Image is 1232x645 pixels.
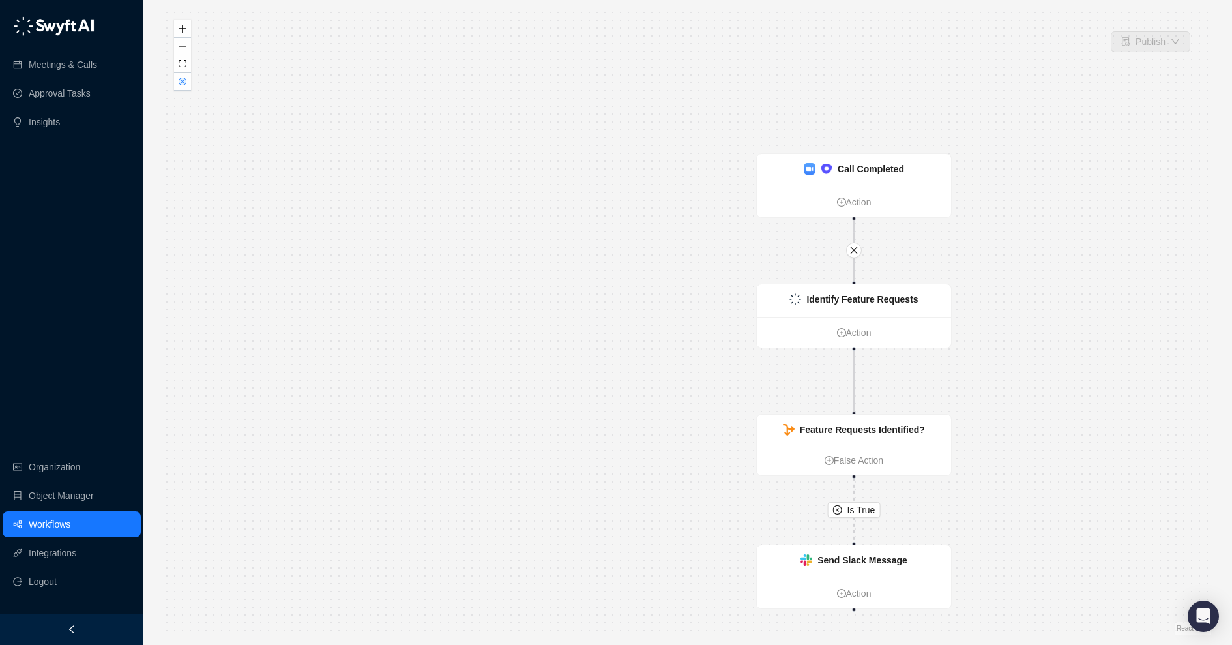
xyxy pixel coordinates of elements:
[13,577,22,586] span: logout
[849,246,858,255] span: close
[756,153,952,218] div: Call Completedplus-circleAction
[1177,625,1209,632] a: React Flow attribution
[67,625,76,634] span: left
[789,293,801,305] img: logo-small-inverted-DW8HDUn_.png
[756,284,952,348] div: Identify Feature Requestsplus-circleAction
[757,586,951,601] a: Action
[837,589,846,598] span: plus-circle
[837,198,846,207] span: plus-circle
[837,328,846,337] span: plus-circle
[29,52,97,78] a: Meetings & Calls
[29,511,70,537] a: Workflows
[838,164,904,174] strong: Call Completed
[821,163,832,175] img: ix+ea6nV3o2uKgAAAABJRU5ErkJggg==
[847,503,875,517] span: Is True
[806,294,918,305] strong: Identify Feature Requests
[756,414,952,476] div: Feature Requests Identified?plus-circleFalse Action
[29,80,91,106] a: Approval Tasks
[174,20,191,38] button: zoom in
[756,545,952,609] div: Send Slack Messageplus-circleAction
[174,55,191,73] button: fit view
[179,78,186,85] span: close-circle
[29,569,57,595] span: Logout
[174,38,191,55] button: zoom out
[800,554,812,566] img: slack-Cn3INd-T.png
[1111,31,1190,52] button: Publish
[833,505,842,515] span: close-circle
[29,540,76,566] a: Integrations
[804,163,815,175] img: zoom-DkfWWZB2.png
[828,502,881,518] button: Is True
[29,454,80,480] a: Organization
[757,325,951,340] a: Action
[757,453,951,468] a: False Action
[817,555,907,565] strong: Send Slack Message
[1188,601,1219,632] div: Open Intercom Messenger
[174,73,191,91] button: close-circle
[800,425,925,435] strong: Feature Requests Identified?
[29,109,60,135] a: Insights
[29,483,94,509] a: Object Manager
[13,16,95,36] img: logo-05li4sbe.png
[757,195,951,209] a: Action
[825,456,834,465] span: plus-circle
